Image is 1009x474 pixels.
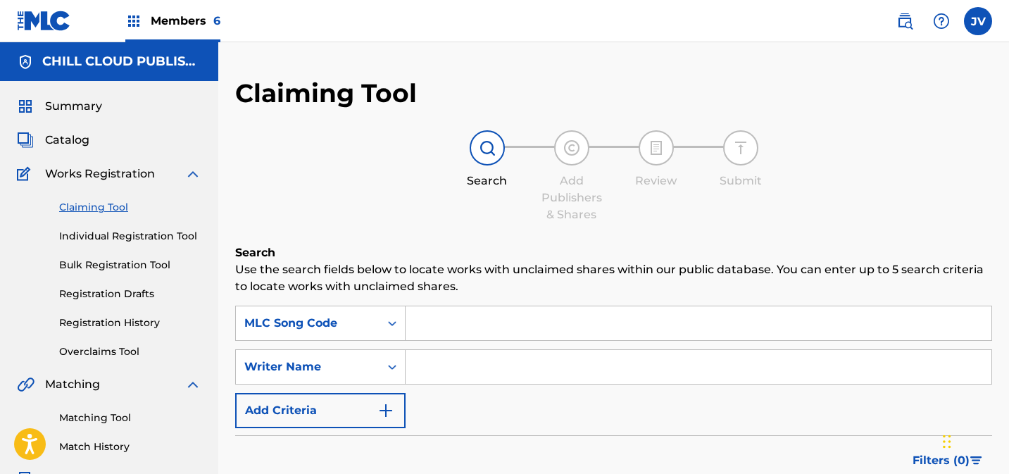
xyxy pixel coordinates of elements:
[17,98,102,115] a: SummarySummary
[45,132,89,149] span: Catalog
[235,393,406,428] button: Add Criteria
[896,13,913,30] img: search
[184,376,201,393] img: expand
[184,166,201,182] img: expand
[943,420,951,463] div: Drag
[17,11,71,31] img: MLC Logo
[17,54,34,70] img: Accounts
[42,54,201,70] h5: CHILL CLOUD PUBLISHING
[452,173,522,189] div: Search
[235,261,992,295] p: Use the search fields below to locate works with unclaimed shares within our public database. You...
[59,439,201,454] a: Match History
[244,315,371,332] div: MLC Song Code
[732,139,749,156] img: step indicator icon for Submit
[213,14,220,27] span: 6
[891,7,919,35] a: Public Search
[45,376,100,393] span: Matching
[125,13,142,30] img: Top Rightsholders
[45,166,155,182] span: Works Registration
[970,288,1009,401] iframe: Resource Center
[235,244,992,261] h6: Search
[706,173,776,189] div: Submit
[17,98,34,115] img: Summary
[377,402,394,419] img: 9d2ae6d4665cec9f34b9.svg
[479,139,496,156] img: step indicator icon for Search
[563,139,580,156] img: step indicator icon for Add Publishers & Shares
[59,411,201,425] a: Matching Tool
[59,229,201,244] a: Individual Registration Tool
[59,316,201,330] a: Registration History
[59,287,201,301] a: Registration Drafts
[927,7,955,35] div: Help
[648,139,665,156] img: step indicator icon for Review
[913,452,970,469] span: Filters ( 0 )
[45,98,102,115] span: Summary
[933,13,950,30] img: help
[59,344,201,359] a: Overclaims Tool
[59,258,201,273] a: Bulk Registration Tool
[939,406,1009,474] iframe: Chat Widget
[17,166,35,182] img: Works Registration
[537,173,607,223] div: Add Publishers & Shares
[17,132,34,149] img: Catalog
[151,13,220,29] span: Members
[59,200,201,215] a: Claiming Tool
[964,7,992,35] div: User Menu
[244,358,371,375] div: Writer Name
[621,173,691,189] div: Review
[17,132,89,149] a: CatalogCatalog
[17,376,35,393] img: Matching
[235,77,417,109] h2: Claiming Tool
